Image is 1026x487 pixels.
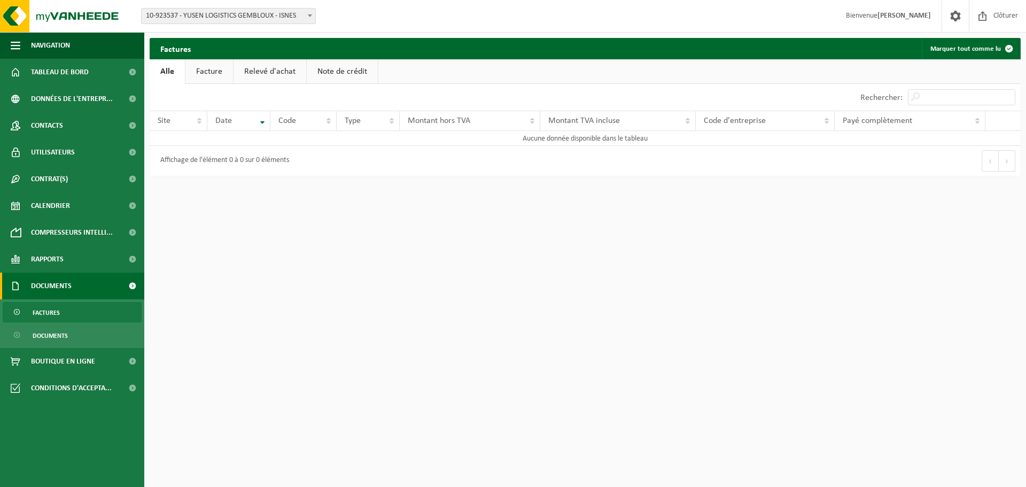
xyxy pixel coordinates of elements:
button: Next [999,150,1015,172]
span: 10-923537 - YUSEN LOGISTICS GEMBLOUX - ISNES [142,9,315,24]
span: Contacts [31,112,63,139]
span: Rapports [31,246,64,273]
button: Previous [982,150,999,172]
span: Site [158,117,170,125]
h2: Factures [150,38,201,59]
div: Affichage de l'élément 0 à 0 sur 0 éléments [155,151,289,171]
span: Boutique en ligne [31,348,95,375]
td: Aucune donnée disponible dans le tableau [150,131,1021,146]
span: Navigation [31,32,70,59]
span: Payé complètement [843,117,912,125]
button: Marquer tout comme lu [922,38,1020,59]
a: Alle [150,59,185,84]
label: Rechercher: [860,94,903,102]
span: Factures [33,303,60,323]
span: Calendrier [31,192,70,219]
span: Type [345,117,361,125]
a: Factures [3,302,142,322]
a: Facture [185,59,233,84]
span: 10-923537 - YUSEN LOGISTICS GEMBLOUX - ISNES [141,8,316,24]
span: Code d'entreprise [704,117,766,125]
strong: [PERSON_NAME] [877,12,931,20]
span: Compresseurs intelli... [31,219,113,246]
span: Montant hors TVA [408,117,470,125]
span: Documents [33,326,68,346]
span: Contrat(s) [31,166,68,192]
a: Note de crédit [307,59,378,84]
span: Documents [31,273,72,299]
span: Tableau de bord [31,59,89,86]
span: Date [215,117,232,125]
a: Documents [3,325,142,345]
span: Utilisateurs [31,139,75,166]
a: Relevé d'achat [234,59,306,84]
span: Conditions d'accepta... [31,375,112,401]
span: Données de l'entrepr... [31,86,113,112]
span: Montant TVA incluse [548,117,620,125]
span: Code [278,117,296,125]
